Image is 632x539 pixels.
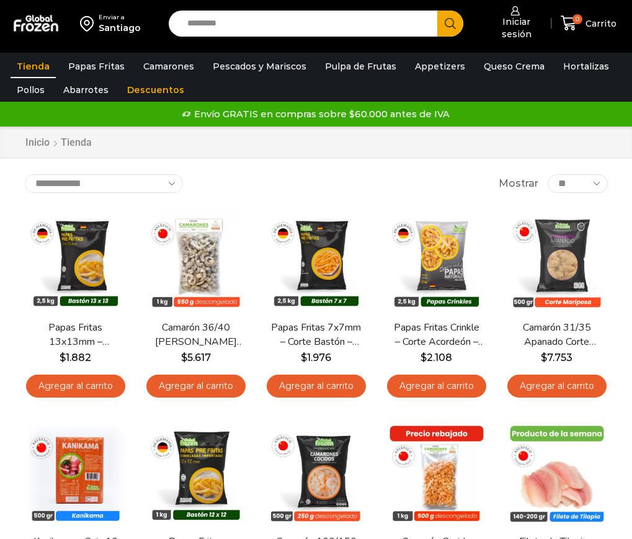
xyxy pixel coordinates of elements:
[437,11,463,37] button: Search button
[301,352,307,363] span: $
[541,352,572,363] bdi: 7.753
[572,14,582,24] span: 0
[507,375,607,398] a: Agregar al carrito: “Camarón 31/35 Apanado Corte Mariposa - Bronze - Caja 5 kg”
[582,17,616,30] span: Carrito
[557,55,615,78] a: Hortalizas
[558,9,620,38] a: 0 Carrito
[391,321,483,349] a: Papas Fritas Crinkle – Corte Acordeón – Caja 10 kg
[301,352,331,363] bdi: 1.976
[137,55,200,78] a: Camarones
[121,78,190,102] a: Descuentos
[99,13,141,22] div: Enviar a
[485,16,545,40] span: Iniciar sesión
[181,352,187,363] span: $
[181,352,211,363] bdi: 5.617
[421,352,452,363] bdi: 2.108
[146,375,246,398] a: Agregar al carrito: “Camarón 36/40 Crudo Pelado sin Vena - Bronze - Caja 10 kg”
[60,352,91,363] bdi: 1.882
[99,22,141,34] div: Santiago
[57,78,115,102] a: Abarrotes
[207,55,313,78] a: Pescados y Mariscos
[267,375,366,398] a: Agregar al carrito: “Papas Fritas 7x7mm - Corte Bastón - Caja 10 kg”
[25,136,50,150] a: Inicio
[60,352,66,363] span: $
[478,55,551,78] a: Queso Crema
[62,55,131,78] a: Papas Fritas
[499,177,538,191] span: Mostrar
[11,55,56,78] a: Tienda
[421,352,427,363] span: $
[61,136,92,148] h1: Tienda
[409,55,471,78] a: Appetizers
[511,321,603,349] a: Camarón 31/35 Apanado Corte Mariposa – Bronze – Caja 5 kg
[541,352,547,363] span: $
[80,13,99,34] img: address-field-icon.svg
[11,78,51,102] a: Pollos
[270,321,362,349] a: Papas Fritas 7x7mm – Corte Bastón – Caja 10 kg
[26,375,125,398] a: Agregar al carrito: “Papas Fritas 13x13mm - Formato 2,5 kg - Caja 10 kg”
[387,375,486,398] a: Agregar al carrito: “Papas Fritas Crinkle - Corte Acordeón - Caja 10 kg”
[25,174,183,193] select: Pedido de la tienda
[25,136,92,150] nav: Breadcrumb
[30,321,122,349] a: Papas Fritas 13x13mm – Formato 2,5 kg – Caja 10 kg
[150,321,242,349] a: Camarón 36/40 [PERSON_NAME] sin Vena – Bronze – Caja 10 kg
[319,55,403,78] a: Pulpa de Frutas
